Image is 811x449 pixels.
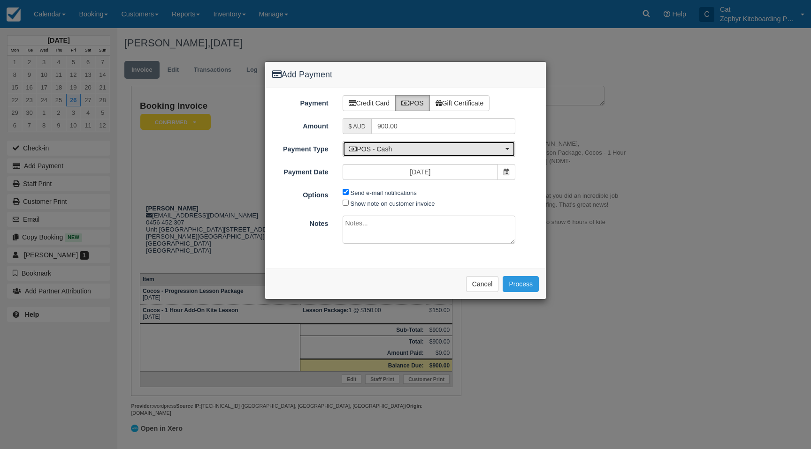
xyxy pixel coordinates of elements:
[343,95,396,111] label: Credit Card
[351,200,435,207] label: Show note on customer invoice
[503,276,539,292] button: Process
[265,187,336,200] label: Options
[351,189,417,196] label: Send e-mail notifications
[265,164,336,177] label: Payment Date
[349,123,366,130] small: $ AUD
[371,118,515,134] input: Valid amount required.
[265,216,336,229] label: Notes
[466,276,499,292] button: Cancel
[343,141,516,157] button: POS - Cash
[349,144,504,154] span: POS - Cash
[265,141,336,154] label: Payment Type
[265,95,336,108] label: Payment
[429,95,490,111] label: Gift Certificate
[265,118,336,131] label: Amount
[395,95,430,111] label: POS
[272,69,539,81] h4: Add Payment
